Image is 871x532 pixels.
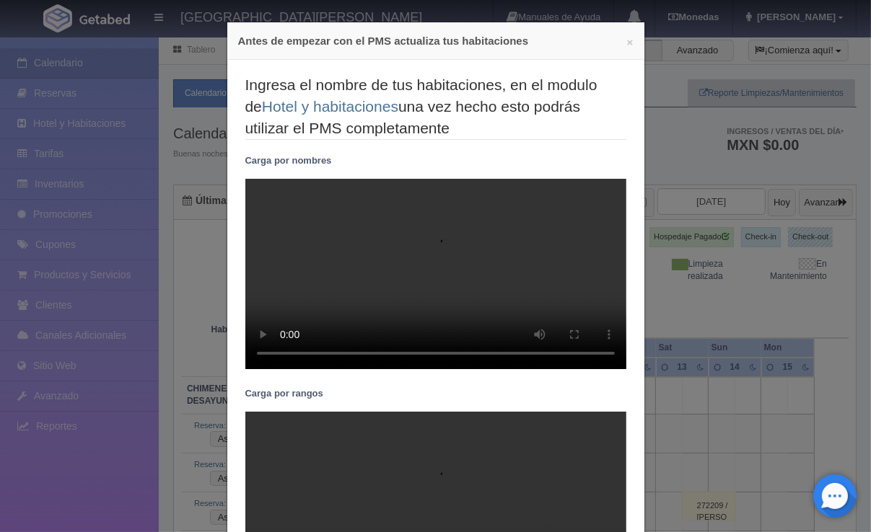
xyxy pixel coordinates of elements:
label: Carga por nombres [245,154,332,168]
video: Your browser does not support HTML5 video. [245,179,626,369]
legend: Ingresa el nombre de tus habitaciones, en el modulo de una vez hecho esto podrás utilizar el PMS ... [245,74,626,140]
a: Hotel y habitaciones [262,98,398,115]
label: Carga por rangos [245,387,323,401]
h4: Antes de empezar con el PMS actualiza tus habitaciones [238,33,634,48]
button: × [627,37,634,48]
